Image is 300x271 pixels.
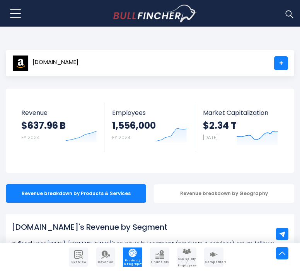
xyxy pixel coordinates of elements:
strong: 1,556,000 [112,120,156,131]
small: FY 2024 [112,134,131,141]
img: AMZN logo [12,55,29,71]
a: Company Employees [177,247,196,267]
a: Company Revenue [96,247,115,267]
a: Go to homepage [113,5,196,22]
a: Company Product/Geography [123,247,142,267]
a: Employees 1,556,000 FY 2024 [104,102,194,152]
div: Revenue breakdown by Geography [154,184,294,203]
span: Overview [70,261,87,264]
strong: $2.34 T [203,120,237,131]
span: Revenue [97,261,114,264]
span: Market Capitalization [203,109,278,116]
a: [DOMAIN_NAME] [12,56,79,70]
span: Product / Geography [124,259,141,266]
small: FY 2024 [21,134,40,141]
a: Market Capitalization $2.34 T [DATE] [195,102,286,152]
span: CEO Salary / Employees [178,258,196,267]
div: Revenue breakdown by Products & Services [6,184,146,203]
small: [DATE] [203,134,218,141]
span: [DOMAIN_NAME] [32,59,78,66]
h1: [DOMAIN_NAME]'s Revenue by Segment [12,221,288,233]
a: Company Competitors [204,247,223,267]
span: Financials [151,261,169,264]
span: Revenue [21,109,97,116]
a: Revenue $637.96 B FY 2024 [14,102,104,152]
a: Company Financials [150,247,169,267]
a: Company Overview [69,247,88,267]
span: Competitors [205,261,223,264]
img: Bullfincher logo [113,5,197,22]
strong: $637.96 B [21,120,66,131]
p: In fiscal year [DATE], [DOMAIN_NAME]'s revenue by segment (products & services) are as follows: [12,239,288,248]
span: Employees [112,109,187,116]
a: + [274,56,288,70]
